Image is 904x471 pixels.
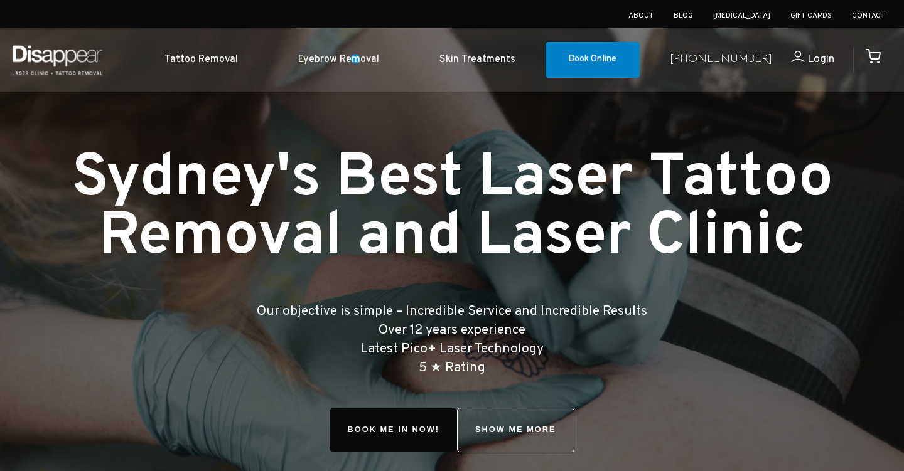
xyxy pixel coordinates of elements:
[628,11,654,21] a: About
[268,41,409,79] a: Eyebrow Removal
[546,42,640,78] a: Book Online
[772,51,834,69] a: Login
[257,303,647,376] big: Our objective is simple – Incredible Service and Incredible Results Over 12 years experience Late...
[23,151,881,267] h1: Sydney's Best Laser Tattoo Removal and Laser Clinic
[457,408,574,452] a: SHOW ME MORE
[670,51,772,69] a: [PHONE_NUMBER]
[409,41,546,79] a: Skin Treatments
[713,11,770,21] a: [MEDICAL_DATA]
[9,38,105,82] img: Disappear - Laser Clinic and Tattoo Removal Services in Sydney, Australia
[330,408,457,452] a: BOOK ME IN NOW!
[790,11,832,21] a: Gift Cards
[674,11,693,21] a: Blog
[807,52,834,66] span: Login
[330,408,457,452] span: Book Me In!
[852,11,885,21] a: Contact
[134,41,268,79] a: Tattoo Removal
